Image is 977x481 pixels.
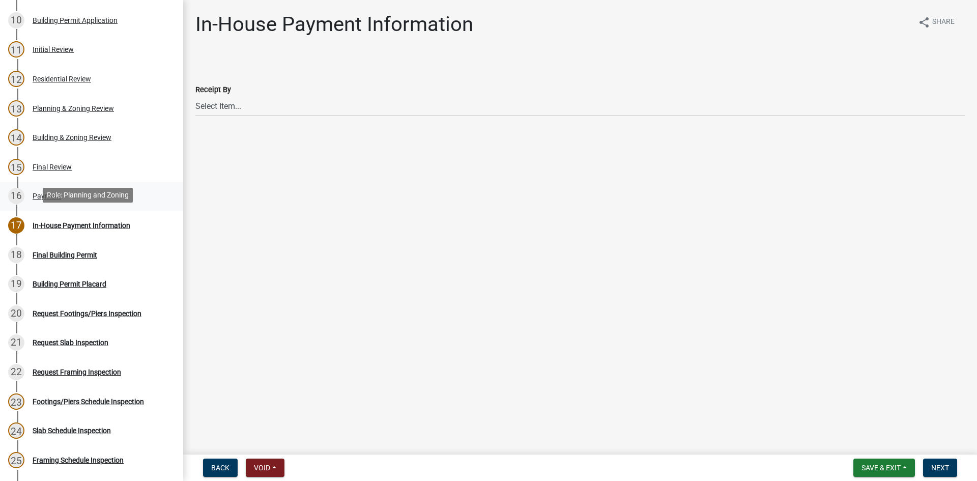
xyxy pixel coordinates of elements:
[910,12,963,32] button: shareShare
[8,129,24,146] div: 14
[932,16,955,29] span: Share
[211,464,229,472] span: Back
[33,192,61,200] div: Payment
[33,46,74,53] div: Initial Review
[8,71,24,87] div: 12
[8,305,24,322] div: 20
[33,17,118,24] div: Building Permit Application
[43,188,133,203] div: Role: Planning and Zoning
[8,41,24,58] div: 11
[33,369,121,376] div: Request Framing Inspection
[33,427,111,434] div: Slab Schedule Inspection
[853,459,915,477] button: Save & Exit
[8,159,24,175] div: 15
[8,452,24,468] div: 25
[8,276,24,292] div: 19
[8,100,24,117] div: 13
[33,310,141,317] div: Request Footings/Piers Inspection
[33,222,130,229] div: In-House Payment Information
[8,364,24,380] div: 22
[195,12,473,37] h1: In-House Payment Information
[246,459,284,477] button: Void
[33,398,144,405] div: Footings/Piers Schedule Inspection
[195,87,231,94] label: Receipt By
[8,12,24,29] div: 10
[254,464,270,472] span: Void
[931,464,949,472] span: Next
[33,251,97,259] div: Final Building Permit
[203,459,238,477] button: Back
[33,75,91,82] div: Residential Review
[33,280,106,288] div: Building Permit Placard
[8,393,24,410] div: 23
[923,459,957,477] button: Next
[918,16,930,29] i: share
[33,105,114,112] div: Planning & Zoning Review
[861,464,901,472] span: Save & Exit
[8,422,24,439] div: 24
[33,163,72,171] div: Final Review
[8,217,24,234] div: 17
[8,247,24,263] div: 18
[8,334,24,351] div: 21
[33,339,108,346] div: Request Slab Inspection
[33,457,124,464] div: Framing Schedule Inspection
[33,134,111,141] div: Building & Zoning Review
[8,188,24,204] div: 16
